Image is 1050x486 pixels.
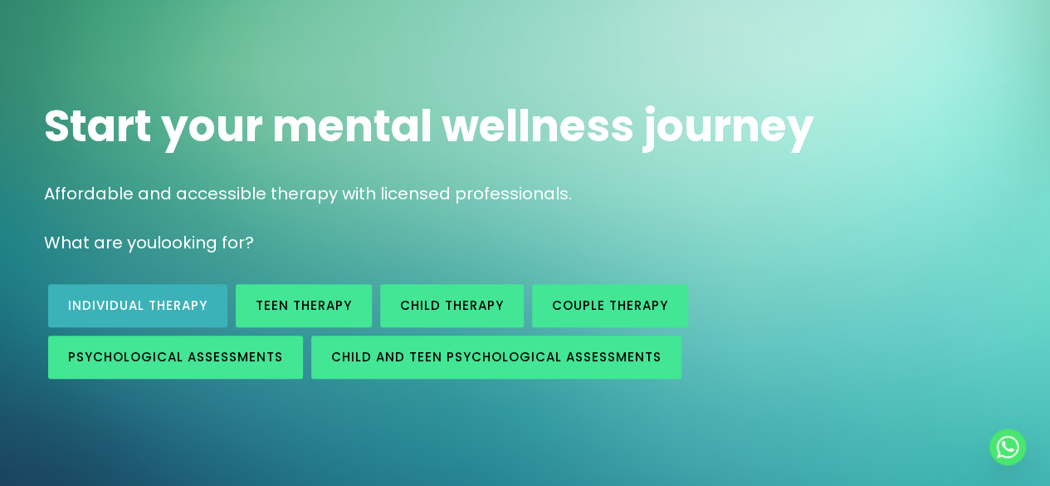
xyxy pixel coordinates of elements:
[236,284,372,327] a: Teen Therapy
[44,96,814,156] span: Start your mental wellness journey
[331,348,662,366] span: Child and Teen Psychological assessments
[48,336,303,379] a: Psychological assessments
[552,297,668,314] span: Couple therapy
[400,297,504,314] span: Child Therapy
[44,182,1007,206] p: Affordable and accessible therapy with licensed professionals.
[44,231,157,254] span: What are you
[68,348,283,366] span: Psychological assessments
[157,231,254,254] span: looking for?
[989,429,1026,465] a: Whatsapp
[380,284,524,327] a: Child Therapy
[48,284,227,327] a: Individual therapy
[68,297,208,314] span: Individual therapy
[532,284,688,327] a: Couple therapy
[311,336,681,379] a: Child and Teen Psychological assessments
[256,297,352,314] span: Teen Therapy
